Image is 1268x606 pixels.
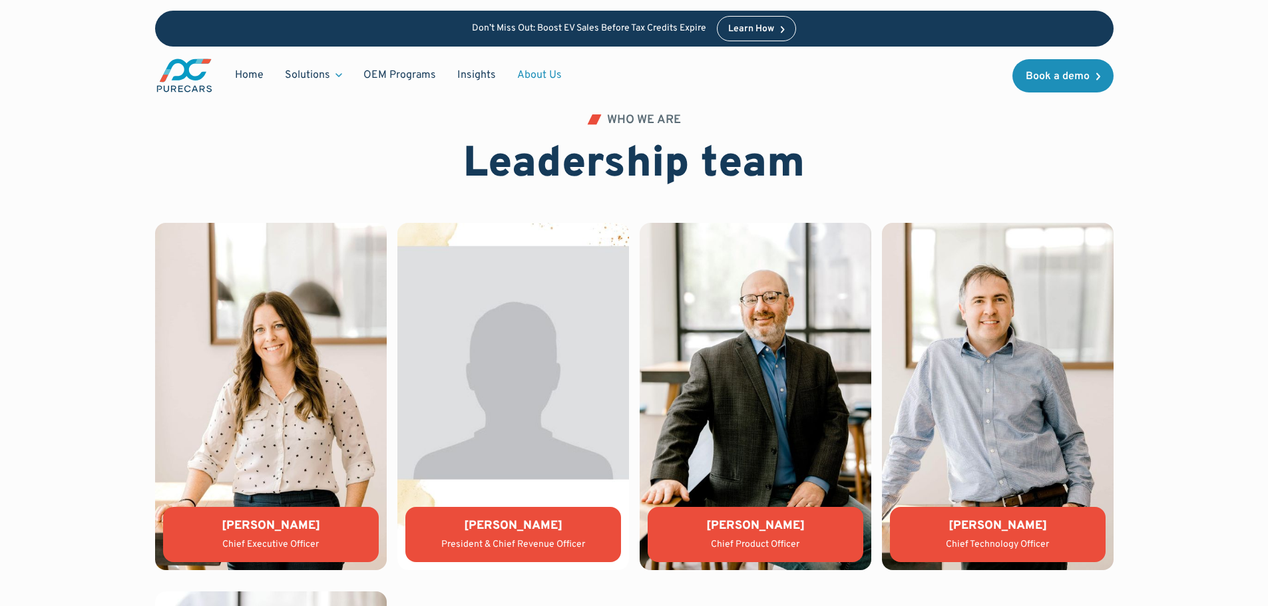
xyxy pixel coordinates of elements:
[472,23,706,35] p: Don’t Miss Out: Boost EV Sales Before Tax Credits Expire
[658,518,853,534] div: [PERSON_NAME]
[155,57,214,94] a: main
[717,16,796,41] a: Learn How
[901,518,1095,534] div: [PERSON_NAME]
[658,538,853,551] div: Chief Product Officer
[174,518,368,534] div: [PERSON_NAME]
[274,63,353,88] div: Solutions
[224,63,274,88] a: Home
[1026,71,1090,82] div: Book a demo
[174,538,368,551] div: Chief Executive Officer
[1012,59,1114,92] a: Book a demo
[416,518,610,534] div: [PERSON_NAME]
[882,223,1114,570] img: Tony Compton
[353,63,447,88] a: OEM Programs
[901,538,1095,551] div: Chief Technology Officer
[607,114,681,126] div: WHO WE ARE
[463,140,805,191] h2: Leadership team
[640,223,871,570] img: Matthew Groner
[285,68,330,82] div: Solutions
[155,57,214,94] img: purecars logo
[507,63,572,88] a: About Us
[416,538,610,551] div: President & Chief Revenue Officer
[447,63,507,88] a: Insights
[728,25,774,34] div: Learn How
[155,223,387,570] img: Lauren Donalson
[397,223,629,570] img: Jason Wiley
